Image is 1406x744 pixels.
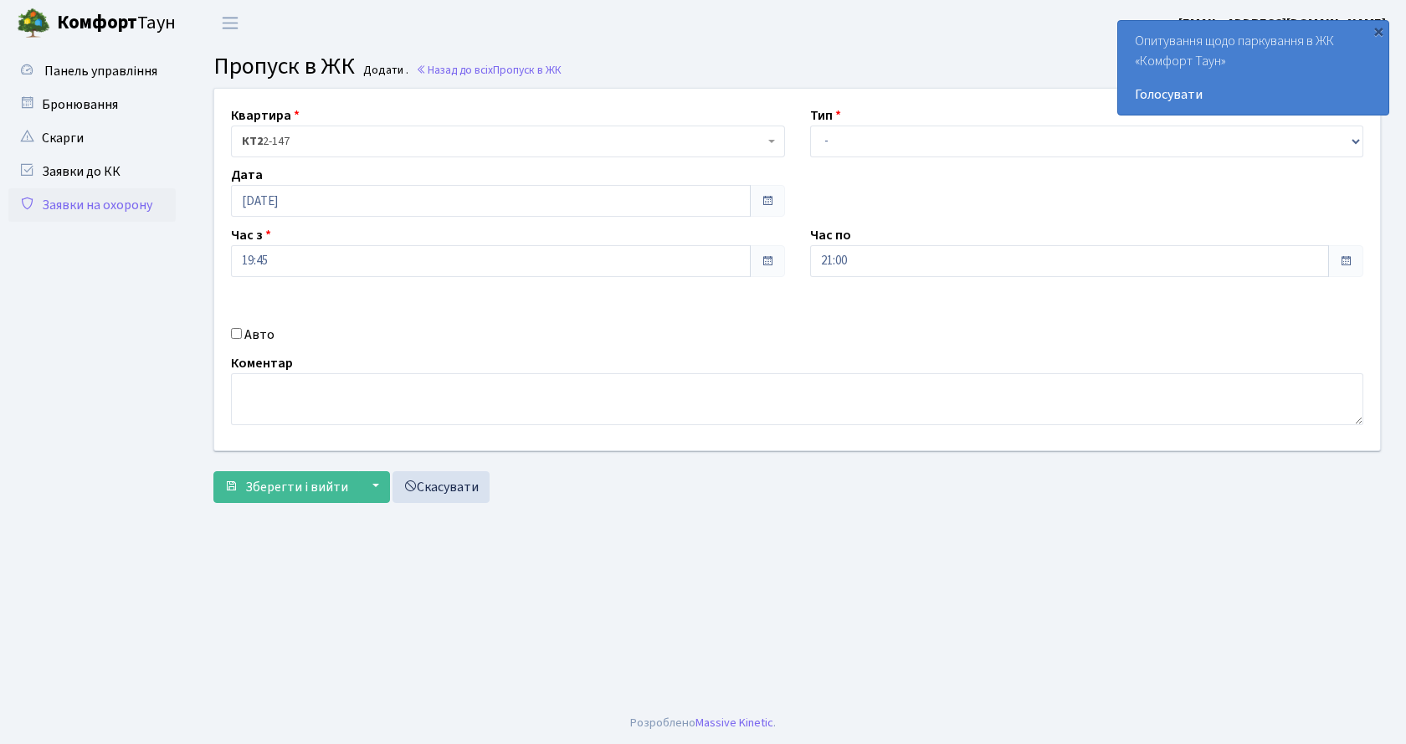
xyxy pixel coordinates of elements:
b: КТ2 [242,133,263,150]
label: Час по [810,225,851,245]
label: Дата [231,165,263,185]
span: Пропуск в ЖК [493,62,562,78]
span: Панель управління [44,62,157,80]
a: Панель управління [8,54,176,88]
span: <b>КТ2</b>&nbsp;&nbsp;&nbsp;2-147 [231,126,785,157]
a: Скасувати [393,471,490,503]
div: Розроблено . [630,714,776,732]
a: Голосувати [1135,85,1372,105]
span: Пропуск в ЖК [213,49,355,83]
img: logo.png [17,7,50,40]
a: [EMAIL_ADDRESS][DOMAIN_NAME] [1178,13,1386,33]
b: Комфорт [57,9,137,36]
label: Квартира [231,105,300,126]
a: Скарги [8,121,176,155]
button: Переключити навігацію [209,9,251,37]
a: Massive Kinetic [695,714,773,731]
span: <b>КТ2</b>&nbsp;&nbsp;&nbsp;2-147 [242,133,764,150]
a: Заявки на охорону [8,188,176,222]
span: Зберегти і вийти [245,478,348,496]
button: Зберегти і вийти [213,471,359,503]
span: Таун [57,9,176,38]
a: Бронювання [8,88,176,121]
label: Час з [231,225,271,245]
a: Заявки до КК [8,155,176,188]
b: [EMAIL_ADDRESS][DOMAIN_NAME] [1178,14,1386,33]
label: Коментар [231,353,293,373]
label: Авто [244,325,275,345]
a: Назад до всіхПропуск в ЖК [416,62,562,78]
div: Опитування щодо паркування в ЖК «Комфорт Таун» [1118,21,1388,115]
div: × [1370,23,1387,39]
label: Тип [810,105,841,126]
small: Додати . [360,64,408,78]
